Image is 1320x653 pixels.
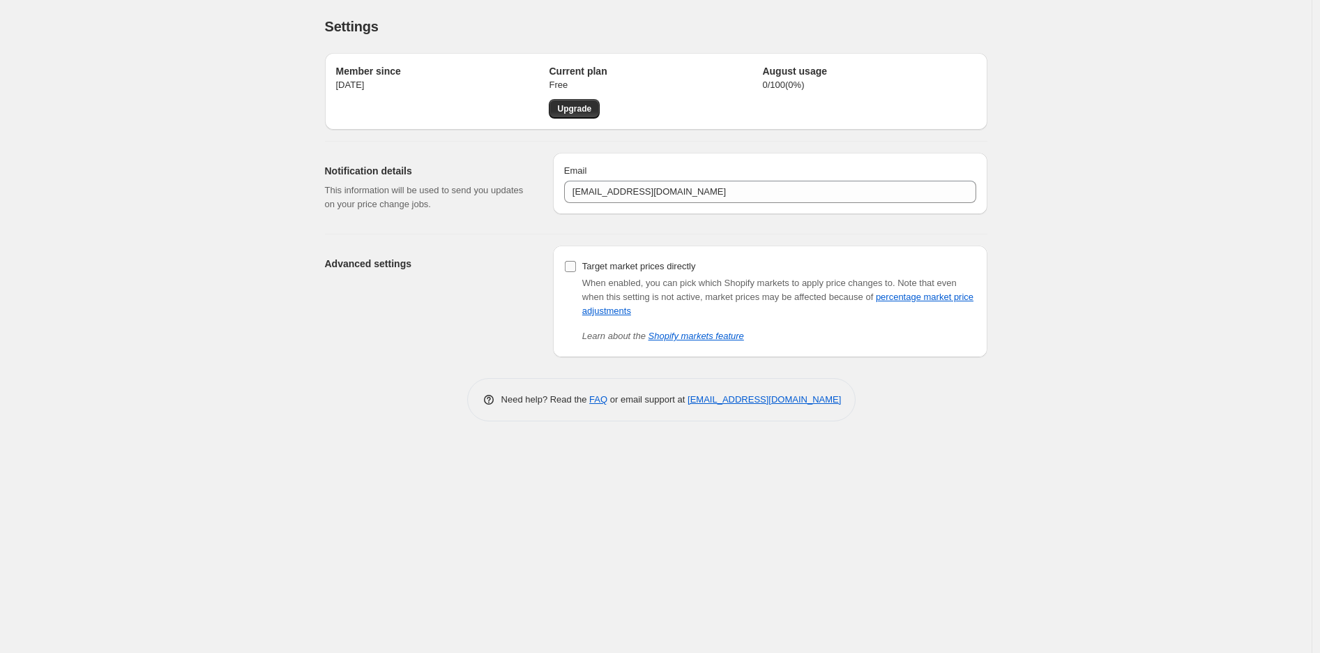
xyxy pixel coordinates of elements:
[582,261,696,271] span: Target market prices directly
[688,394,841,405] a: [EMAIL_ADDRESS][DOMAIN_NAME]
[325,19,379,34] span: Settings
[336,78,549,92] p: [DATE]
[549,99,600,119] a: Upgrade
[325,257,531,271] h2: Advanced settings
[549,64,762,78] h2: Current plan
[557,103,591,114] span: Upgrade
[582,278,973,316] span: Note that even when this setting is not active, market prices may be affected because of
[325,183,531,211] p: This information will be used to send you updates on your price change jobs.
[589,394,607,405] a: FAQ
[325,164,531,178] h2: Notification details
[582,331,744,341] i: Learn about the
[501,394,590,405] span: Need help? Read the
[549,78,762,92] p: Free
[582,278,895,288] span: When enabled, you can pick which Shopify markets to apply price changes to.
[762,64,976,78] h2: August usage
[336,64,549,78] h2: Member since
[648,331,744,341] a: Shopify markets feature
[762,78,976,92] p: 0 / 100 ( 0 %)
[607,394,688,405] span: or email support at
[564,165,587,176] span: Email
